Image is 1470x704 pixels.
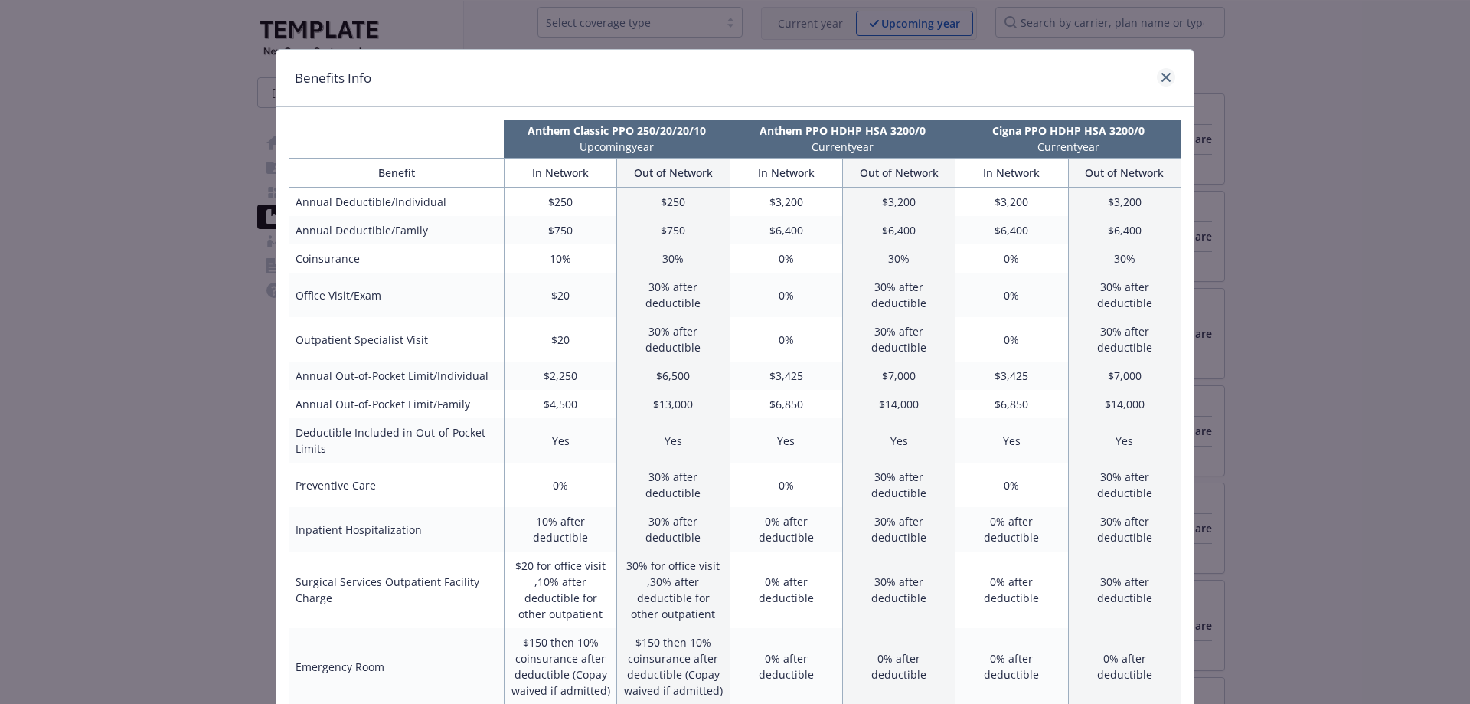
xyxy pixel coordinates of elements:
[617,552,730,628] td: 30% for office visit ,30% after deductible for other outpatient
[733,123,952,139] p: Anthem PPO HDHP HSA 3200/0
[289,317,505,362] td: Outpatient Specialist Visit
[1068,216,1181,244] td: $6,400
[842,507,955,552] td: 30% after deductible
[730,216,842,244] td: $6,400
[842,418,955,463] td: Yes
[730,507,842,552] td: 0% after deductible
[289,390,505,418] td: Annual Out-of-Pocket Limit/Family
[289,159,505,188] th: Benefit
[504,188,616,217] td: $250
[289,507,505,552] td: Inpatient Hospitalization
[955,362,1068,390] td: $3,425
[1068,418,1181,463] td: Yes
[955,216,1068,244] td: $6,400
[730,390,842,418] td: $6,850
[1068,188,1181,217] td: $3,200
[842,362,955,390] td: $7,000
[504,390,616,418] td: $4,500
[617,273,730,317] td: 30% after deductible
[289,362,505,390] td: Annual Out-of-Pocket Limit/Individual
[730,418,842,463] td: Yes
[842,463,955,507] td: 30% after deductible
[507,139,727,155] p: Upcoming year
[1068,317,1181,362] td: 30% after deductible
[730,317,842,362] td: 0%
[842,244,955,273] td: 30%
[955,463,1068,507] td: 0%
[730,463,842,507] td: 0%
[504,244,616,273] td: 10%
[617,216,730,244] td: $750
[730,159,842,188] th: In Network
[504,273,616,317] td: $20
[617,507,730,552] td: 30% after deductible
[842,273,955,317] td: 30% after deductible
[504,362,616,390] td: $2,250
[842,216,955,244] td: $6,400
[504,507,616,552] td: 10% after deductible
[289,273,505,317] td: Office Visit/Exam
[842,188,955,217] td: $3,200
[617,244,730,273] td: 30%
[295,68,371,88] h1: Benefits Info
[289,188,505,217] td: Annual Deductible/Individual
[617,362,730,390] td: $6,500
[504,317,616,362] td: $20
[1068,507,1181,552] td: 30% after deductible
[842,552,955,628] td: 30% after deductible
[730,244,842,273] td: 0%
[955,418,1068,463] td: Yes
[289,244,505,273] td: Coinsurance
[1068,552,1181,628] td: 30% after deductible
[289,463,505,507] td: Preventive Care
[730,552,842,628] td: 0% after deductible
[955,317,1068,362] td: 0%
[730,188,842,217] td: $3,200
[617,390,730,418] td: $13,000
[955,552,1068,628] td: 0% after deductible
[617,418,730,463] td: Yes
[1068,463,1181,507] td: 30% after deductible
[959,123,1178,139] p: Cigna PPO HDHP HSA 3200/0
[289,120,504,158] th: intentionally left blank
[504,159,616,188] th: In Network
[617,188,730,217] td: $250
[507,123,727,139] p: Anthem Classic PPO 250/20/20/10
[504,418,616,463] td: Yes
[842,159,955,188] th: Out of Network
[730,273,842,317] td: 0%
[504,463,616,507] td: 0%
[1068,244,1181,273] td: 30%
[617,317,730,362] td: 30% after deductible
[617,159,730,188] th: Out of Network
[504,552,616,628] td: $20 for office visit ,10% after deductible for other outpatient
[959,139,1178,155] p: Current year
[842,317,955,362] td: 30% after deductible
[1068,362,1181,390] td: $7,000
[1157,68,1175,87] a: close
[1068,273,1181,317] td: 30% after deductible
[1068,159,1181,188] th: Out of Network
[955,273,1068,317] td: 0%
[1068,390,1181,418] td: $14,000
[955,244,1068,273] td: 0%
[955,159,1068,188] th: In Network
[733,139,952,155] p: Current year
[955,188,1068,217] td: $3,200
[955,390,1068,418] td: $6,850
[504,216,616,244] td: $750
[289,418,505,463] td: Deductible Included in Out-of-Pocket Limits
[730,362,842,390] td: $3,425
[842,390,955,418] td: $14,000
[955,507,1068,552] td: 0% after deductible
[289,552,505,628] td: Surgical Services Outpatient Facility Charge
[289,216,505,244] td: Annual Deductible/Family
[617,463,730,507] td: 30% after deductible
